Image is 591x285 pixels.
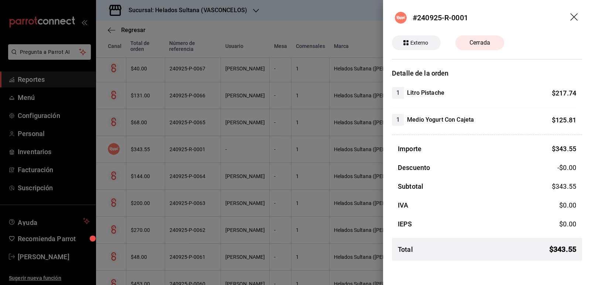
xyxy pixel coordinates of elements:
h3: Total [398,244,413,254]
h3: IEPS [398,219,412,229]
h3: Importe [398,144,421,154]
span: $ 0.00 [559,220,576,228]
span: Externo [407,39,431,47]
h3: Detalle de la orden [392,68,582,78]
h4: Litro Pistache [407,88,444,97]
span: 1 [392,88,404,97]
span: $ 343.55 [552,145,576,153]
button: drag [570,13,579,22]
h3: Subtotal [398,181,423,191]
span: -$0.00 [557,163,576,173]
span: $ 343.55 [552,183,576,190]
h4: Medio Yogurt Con Cajeta [407,115,474,124]
span: Cerrada [465,38,495,47]
div: #240925-R-0001 [413,12,468,23]
span: $ 217.74 [552,89,576,97]
h3: Descuento [398,163,430,173]
span: $ 343.55 [549,244,576,255]
h3: IVA [398,200,408,210]
span: 1 [392,115,404,124]
span: $ 0.00 [559,201,576,209]
span: $ 125.81 [552,116,576,124]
